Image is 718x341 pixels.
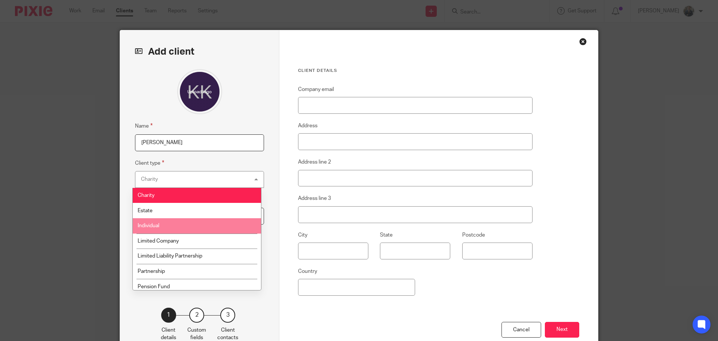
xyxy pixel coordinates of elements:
label: Client type [135,159,164,167]
div: Charity [141,177,158,182]
label: Name [135,122,153,130]
h3: Client details [298,68,533,74]
label: Address line 2 [298,158,331,166]
div: 3 [220,308,235,323]
span: Limited Liability Partnership [138,253,202,259]
label: City [298,231,307,239]
span: Individual [138,223,159,228]
span: Limited Company [138,238,179,244]
span: Estate [138,208,153,213]
span: Charity [138,193,154,198]
div: 1 [161,308,176,323]
label: Address [298,122,317,130]
div: Close this dialog window [579,38,587,45]
div: Cancel [501,322,541,338]
label: State [380,231,393,239]
span: Partnership [138,269,165,274]
span: Pension Fund [138,284,170,289]
label: Address line 3 [298,195,331,202]
label: Country [298,268,317,275]
label: Company email [298,86,334,93]
label: Postcode [462,231,485,239]
h2: Add client [135,45,264,58]
div: 2 [189,308,204,323]
button: Next [545,322,579,338]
